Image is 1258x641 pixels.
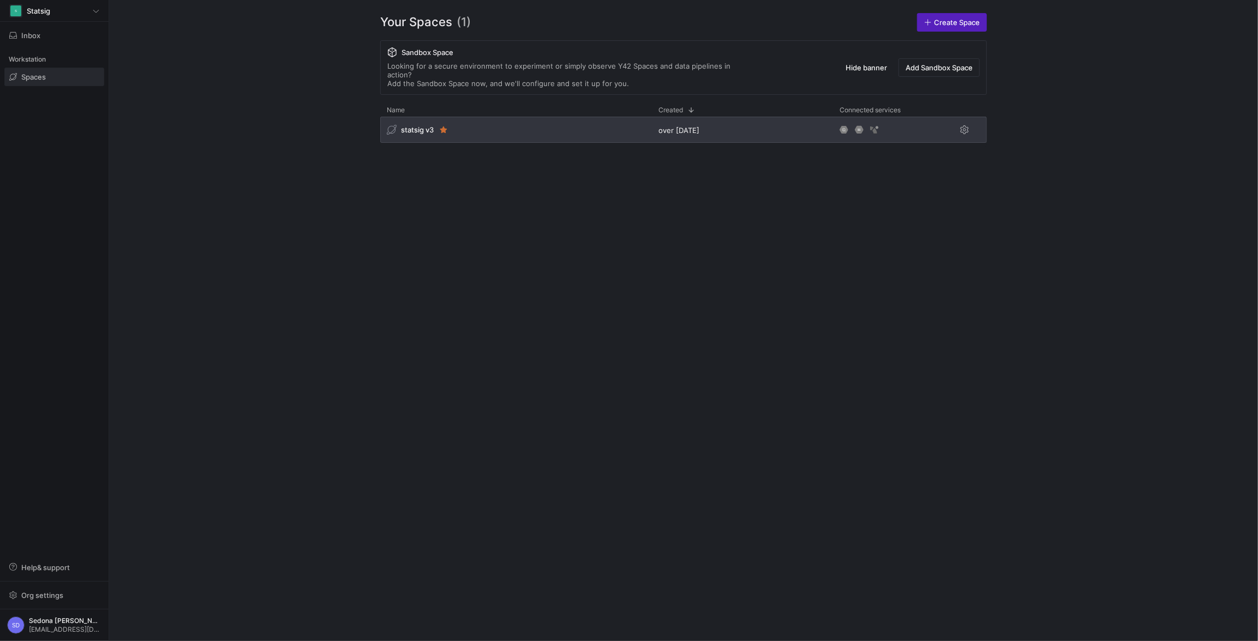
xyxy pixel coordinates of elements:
[380,13,452,32] span: Your Spaces
[658,126,699,135] span: over [DATE]
[4,614,104,637] button: SDSedona [PERSON_NAME][EMAIL_ADDRESS][DOMAIN_NAME]
[934,18,980,27] span: Create Space
[4,592,104,601] a: Org settings
[906,63,973,72] span: Add Sandbox Space
[4,26,104,45] button: Inbox
[7,616,25,634] div: SD
[21,72,46,81] span: Spaces
[29,617,101,625] span: Sedona [PERSON_NAME]
[838,58,894,77] button: Hide banner
[380,117,987,147] div: Press SPACE to select this row.
[658,106,683,114] span: Created
[4,68,104,86] a: Spaces
[457,13,471,32] span: (1)
[4,51,104,68] div: Workstation
[27,7,50,15] span: Statsig
[387,62,753,88] div: Looking for a secure environment to experiment or simply observe Y42 Spaces and data pipelines in...
[4,558,104,577] button: Help& support
[401,125,434,134] span: statsig v3
[21,591,63,600] span: Org settings
[21,31,40,40] span: Inbox
[387,106,405,114] span: Name
[917,13,987,32] a: Create Space
[10,5,21,16] div: S
[4,586,104,604] button: Org settings
[898,58,980,77] button: Add Sandbox Space
[29,626,101,633] span: [EMAIL_ADDRESS][DOMAIN_NAME]
[846,63,887,72] span: Hide banner
[21,563,70,572] span: Help & support
[840,106,901,114] span: Connected services
[402,48,453,57] span: Sandbox Space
